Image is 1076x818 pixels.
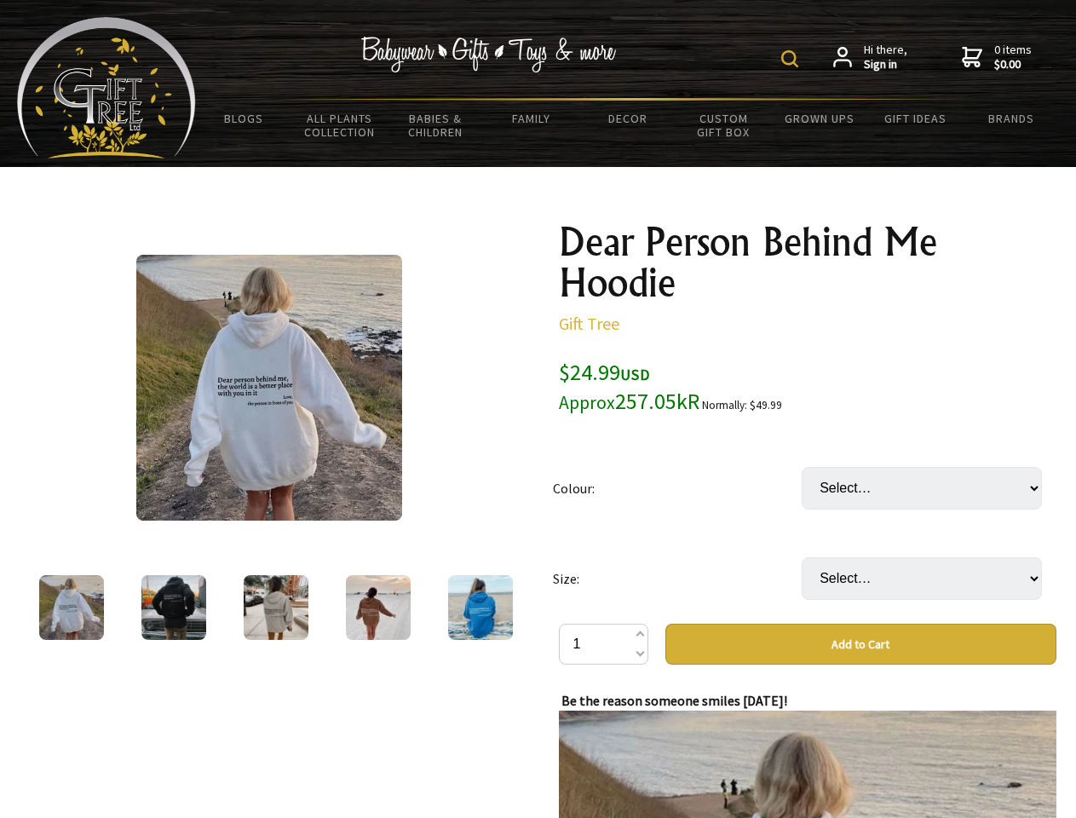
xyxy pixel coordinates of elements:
span: $24.99 257.05kR [559,358,699,415]
img: Dear Person Behind Me Hoodie [141,575,206,640]
img: Dear Person Behind Me Hoodie [448,575,513,640]
a: Hi there,Sign in [833,43,907,72]
small: Approx [559,391,615,414]
a: Gift Tree [559,313,619,334]
img: Babyware - Gifts - Toys and more... [17,17,196,158]
td: Size: [553,533,802,624]
td: Colour: [553,443,802,533]
small: Normally: $49.99 [702,398,782,412]
strong: Sign in [864,57,907,72]
a: Decor [579,101,676,136]
a: All Plants Collection [292,101,388,150]
span: Hi there, [864,43,907,72]
span: USD [620,365,650,384]
img: Dear Person Behind Me Hoodie [39,575,104,640]
img: Dear Person Behind Me Hoodie [346,575,411,640]
span: 0 items [994,42,1032,72]
img: Dear Person Behind Me Hoodie [244,575,308,640]
a: Custom Gift Box [676,101,772,150]
a: Family [484,101,580,136]
button: Add to Cart [665,624,1056,665]
a: Grown Ups [771,101,867,136]
h1: Dear Person Behind Me Hoodie [559,222,1056,303]
a: Babies & Children [388,101,484,150]
a: Brands [964,101,1060,136]
a: Gift Ideas [867,101,964,136]
img: Babywear - Gifts - Toys & more [361,37,617,72]
a: 0 items$0.00 [962,43,1032,72]
a: BLOGS [196,101,292,136]
strong: $0.00 [994,57,1032,72]
img: product search [781,50,798,67]
img: Dear Person Behind Me Hoodie [136,255,402,521]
